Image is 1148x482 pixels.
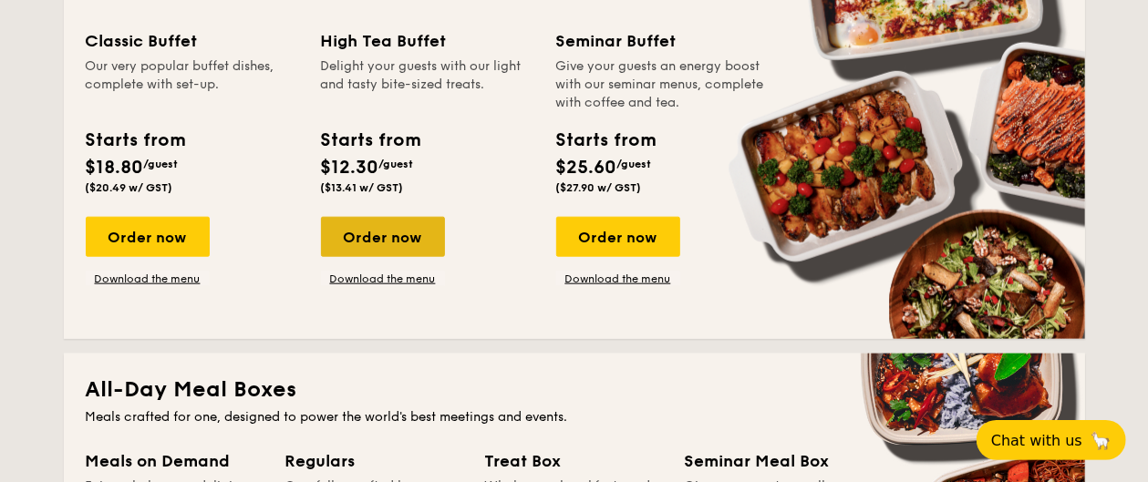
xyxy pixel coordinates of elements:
div: Meals crafted for one, designed to power the world's best meetings and events. [86,408,1063,426]
a: Download the menu [86,272,210,286]
span: $25.60 [556,157,617,179]
div: Regulars [285,448,463,474]
span: ($20.49 w/ GST) [86,181,173,194]
div: Delight your guests with our light and tasty bite-sized treats. [321,57,534,112]
div: Starts from [86,127,185,154]
div: Starts from [556,127,656,154]
div: Our very popular buffet dishes, complete with set-up. [86,57,299,112]
span: 🦙 [1090,430,1112,451]
a: Download the menu [556,272,680,286]
span: /guest [379,158,414,170]
a: Download the menu [321,272,445,286]
div: High Tea Buffet [321,28,534,54]
div: Give your guests an energy boost with our seminar menus, complete with coffee and tea. [556,57,770,112]
div: Seminar Buffet [556,28,770,54]
span: Chat with us [991,432,1082,449]
span: ($27.90 w/ GST) [556,181,642,194]
span: /guest [617,158,652,170]
h2: All-Day Meal Boxes [86,375,1063,405]
div: Classic Buffet [86,28,299,54]
span: $18.80 [86,157,144,179]
div: Order now [556,217,680,257]
div: Meals on Demand [86,448,264,474]
span: /guest [144,158,179,170]
div: Starts from [321,127,420,154]
span: $12.30 [321,157,379,179]
span: ($13.41 w/ GST) [321,181,404,194]
div: Order now [86,217,210,257]
div: Order now [321,217,445,257]
div: Seminar Meal Box [685,448,863,474]
button: Chat with us🦙 [977,420,1126,460]
div: Treat Box [485,448,663,474]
